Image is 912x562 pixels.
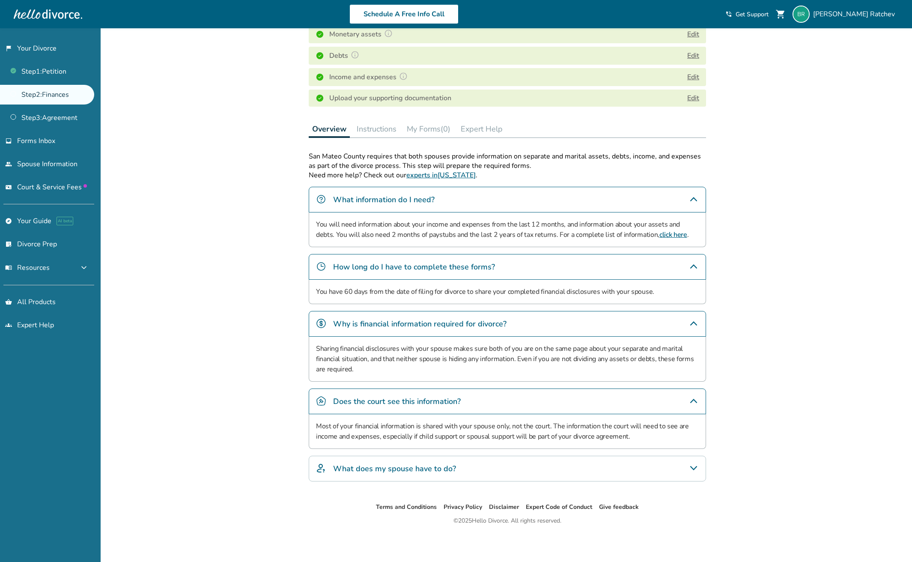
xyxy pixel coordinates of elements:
h4: How long do I have to complete these forms? [333,261,495,272]
a: Expert Code of Conduct [526,503,592,511]
a: Edit [687,93,699,103]
span: Forms Inbox [17,136,55,146]
p: You have 60 days from the date of filing for divorce to share your completed financial disclosure... [316,287,699,297]
img: Completed [316,51,324,60]
img: Completed [316,73,324,81]
button: Instructions [353,120,400,138]
span: explore [5,218,12,224]
img: Completed [316,30,324,39]
button: My Forms(0) [403,120,454,138]
img: Question Mark [384,29,393,38]
a: Privacy Policy [444,503,482,511]
button: Edit [687,51,699,61]
p: San Mateo County requires that both spouses provide information on separate and marital assets, d... [309,152,706,170]
span: menu_book [5,264,12,271]
img: Question Mark [351,51,359,59]
span: Get Support [736,10,769,18]
div: Why is financial information required for divorce? [309,311,706,337]
li: Disclaimer [489,502,519,512]
button: Overview [309,120,350,138]
button: Edit [687,72,699,82]
img: How long do I have to complete these forms? [316,261,326,272]
h4: Debts [329,50,362,61]
img: What does my spouse have to do? [316,463,326,473]
span: people [5,161,12,167]
span: phone_in_talk [725,11,732,18]
iframe: Chat Widget [869,521,912,562]
h4: What does my spouse have to do? [333,463,456,474]
button: Expert Help [457,120,506,138]
div: What does my spouse have to do? [309,456,706,481]
span: groups [5,322,12,329]
img: br1969.b@gmail.com [793,6,810,23]
p: You will need information about your income and expenses from the last 12 months, and information... [316,219,699,240]
a: Terms and Conditions [376,503,437,511]
span: Resources [5,263,50,272]
h4: Does the court see this information? [333,396,461,407]
div: © 2025 Hello Divorce. All rights reserved. [453,516,561,526]
div: What information do I need? [309,187,706,212]
div: Does the court see this information? [309,389,706,414]
h4: Upload your supporting documentation [329,93,451,103]
span: list_alt_check [5,241,12,248]
p: Most of your financial information is shared with your spouse only, not the court. The informatio... [316,421,699,442]
span: [PERSON_NAME] Ratchev [813,9,898,19]
button: Edit [687,29,699,39]
span: AI beta [57,217,73,225]
a: experts in[US_STATE] [406,170,476,180]
h4: Income and expenses [329,72,410,83]
h4: Why is financial information required for divorce? [333,318,507,329]
li: Give feedback [599,502,639,512]
span: shopping_basket [5,299,12,305]
h4: Monetary assets [329,29,395,40]
h4: What information do I need? [333,194,435,205]
img: Question Mark [399,72,408,81]
a: click here [659,230,687,239]
div: How long do I have to complete these forms? [309,254,706,280]
span: expand_more [79,263,89,273]
span: universal_currency_alt [5,184,12,191]
img: Does the court see this information? [316,396,326,406]
span: flag_2 [5,45,12,52]
a: phone_in_talkGet Support [725,10,769,18]
span: shopping_cart [775,9,786,19]
img: Completed [316,94,324,102]
img: Why is financial information required for divorce? [316,318,326,329]
a: Schedule A Free Info Call [349,4,459,24]
p: Need more help? Check out our . [309,170,706,180]
span: Court & Service Fees [17,182,87,192]
p: Sharing financial disclosures with your spouse makes sure both of you are on the same page about ... [316,344,699,374]
img: What information do I need? [316,194,326,204]
span: inbox [5,138,12,144]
